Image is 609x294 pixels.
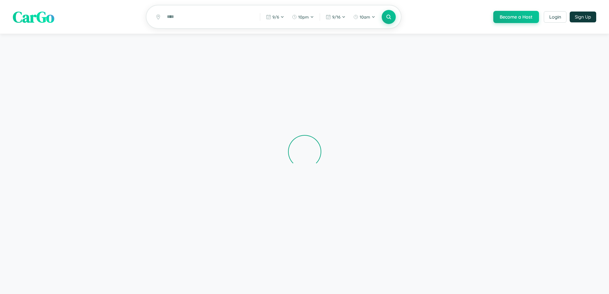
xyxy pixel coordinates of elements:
[332,14,340,20] span: 9 / 16
[493,11,539,23] button: Become a Host
[360,14,370,20] span: 10am
[350,12,379,22] button: 10am
[570,12,596,22] button: Sign Up
[323,12,349,22] button: 9/16
[544,11,566,23] button: Login
[272,14,279,20] span: 9 / 6
[263,12,287,22] button: 9/6
[298,14,309,20] span: 10pm
[289,12,317,22] button: 10pm
[13,6,54,28] span: CarGo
